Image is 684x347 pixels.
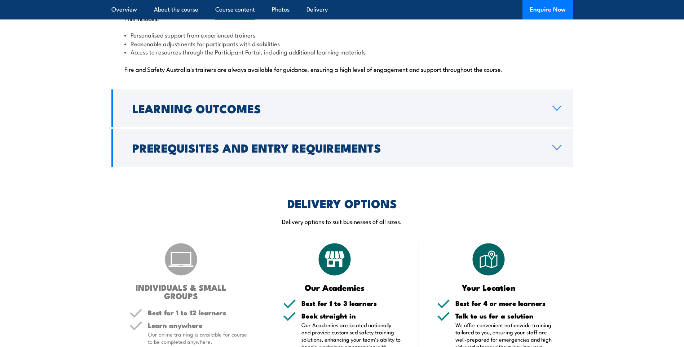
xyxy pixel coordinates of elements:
[124,39,560,48] li: Reasonable adjustments for participants with disabilities
[132,142,541,153] h2: Prerequisites and Entry Requirements
[111,129,573,167] a: Prerequisites and Entry Requirements
[132,103,541,113] h2: Learning Outcomes
[148,331,247,345] p: Our online training is available for course to be completed anywhere.
[301,300,401,307] h5: Best for 1 to 3 learners
[124,14,560,22] p: This includes:
[111,89,573,127] a: Learning Outcomes
[129,283,233,300] h3: INDIVIDUALS & SMALL GROUPS
[111,217,573,225] p: Delivery options to suit businesses of all sizes.
[124,48,560,56] li: Access to resources through the Participant Portal, including additional learning materials
[124,31,560,39] li: Personalised support from experienced trainers
[301,312,401,319] h5: Book straight in
[148,322,247,329] h5: Learn anywhere
[283,283,387,291] h3: Our Academies
[148,309,247,316] h5: Best for 1 to 12 learners
[287,198,397,208] h2: DELIVERY OPTIONS
[455,312,555,319] h5: Talk to us for a solution
[437,283,540,291] h3: Your Location
[124,65,560,73] p: Fire and Safety Australia's trainers are always available for guidance, ensuring a high level of ...
[455,300,555,307] h5: Best for 4 or more learners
